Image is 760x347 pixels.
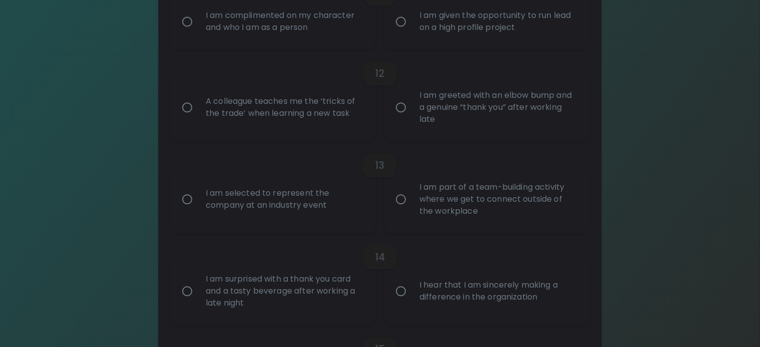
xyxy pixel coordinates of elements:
[198,83,371,131] div: A colleague teaches me the ‘tricks of the trade’ when learning a new task
[375,65,384,81] h6: 12
[170,49,590,141] div: choice-group-check
[198,175,371,223] div: I am selected to represent the company at an industry event
[411,267,584,315] div: I hear that I am sincerely making a difference in the organization
[170,141,590,233] div: choice-group-check
[170,233,590,325] div: choice-group-check
[198,261,371,321] div: I am surprised with a thank you card and a tasty beverage after working a late night
[411,169,584,229] div: I am part of a team-building activity where we get to connect outside of the workplace
[375,157,384,173] h6: 13
[375,249,385,265] h6: 14
[411,77,584,137] div: I am greeted with an elbow bump and a genuine “thank you” after working late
